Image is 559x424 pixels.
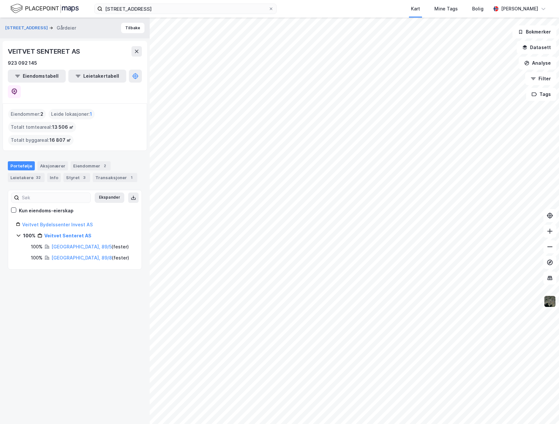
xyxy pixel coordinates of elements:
[544,295,556,308] img: 9k=
[90,110,92,118] span: 1
[5,25,49,31] button: [STREET_ADDRESS]
[501,5,538,13] div: [PERSON_NAME]
[517,41,556,54] button: Datasett
[68,70,126,83] button: Leietakertabell
[49,136,71,144] span: 16 807 ㎡
[40,110,43,118] span: 2
[51,243,129,251] div: ( fester )
[525,72,556,85] button: Filter
[512,25,556,38] button: Bokmerker
[81,174,88,181] div: 3
[51,244,112,249] a: [GEOGRAPHIC_DATA], 89/5
[23,232,35,240] div: 100%
[35,174,42,181] div: 32
[51,255,112,260] a: [GEOGRAPHIC_DATA], 89/8
[411,5,420,13] div: Kart
[57,24,76,32] div: Gårdeier
[44,233,91,238] a: Veitvet Senteret AS
[8,122,76,132] div: Totalt tomteareal :
[8,173,45,182] div: Leietakere
[63,173,90,182] div: Styret
[121,23,144,33] button: Tilbake
[102,163,108,169] div: 2
[93,173,137,182] div: Transaksjoner
[10,3,79,14] img: logo.f888ab2527a4732fd821a326f86c7f29.svg
[519,57,556,70] button: Analyse
[8,161,35,170] div: Portefølje
[22,222,93,227] a: Veitvet Bydelssenter Invest AS
[472,5,484,13] div: Bolig
[8,59,37,67] div: 923 092 145
[31,254,43,262] div: 100%
[8,135,74,145] div: Totalt byggareal :
[95,192,124,203] button: Ekspander
[31,243,43,251] div: 100%
[37,161,68,170] div: Aksjonærer
[526,393,559,424] iframe: Chat Widget
[8,70,66,83] button: Eiendomstabell
[19,207,74,215] div: Kun eiendoms-eierskap
[52,123,74,131] span: 13 506 ㎡
[128,174,135,181] div: 1
[526,88,556,101] button: Tags
[71,161,111,170] div: Eiendommer
[434,5,458,13] div: Mine Tags
[47,173,61,182] div: Info
[48,109,95,119] div: Leide lokasjoner :
[102,4,268,14] input: Søk på adresse, matrikkel, gårdeiere, leietakere eller personer
[8,46,81,57] div: VEITVET SENTERET AS
[8,109,46,119] div: Eiendommer :
[19,193,90,203] input: Søk
[51,254,129,262] div: ( fester )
